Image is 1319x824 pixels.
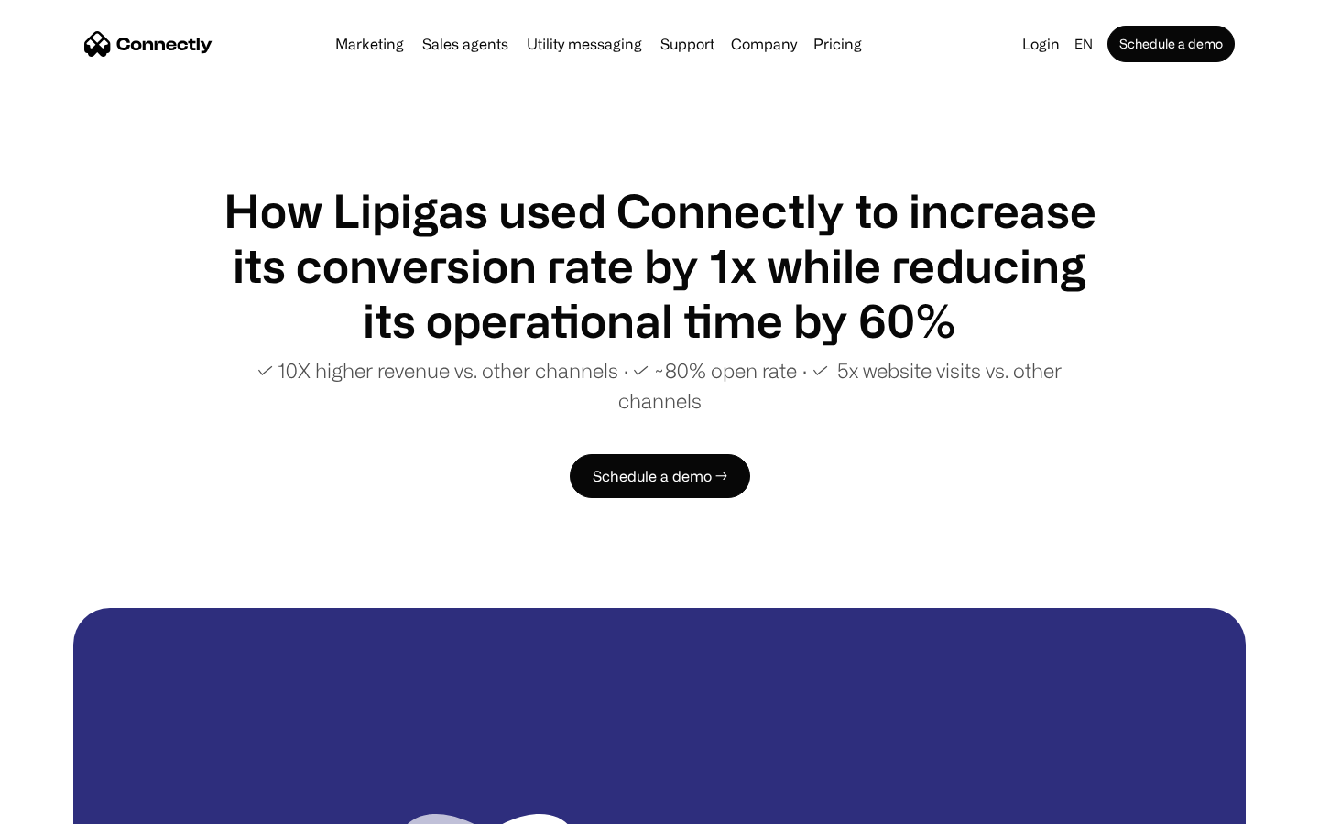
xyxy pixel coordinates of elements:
div: Company [725,31,802,57]
a: Schedule a demo → [570,454,750,498]
a: Support [653,37,722,51]
h1: How Lipigas used Connectly to increase its conversion rate by 1x while reducing its operational t... [220,183,1099,348]
a: Pricing [806,37,869,51]
aside: Language selected: English [18,790,110,818]
a: Marketing [328,37,411,51]
a: Utility messaging [519,37,649,51]
ul: Language list [37,792,110,818]
div: Company [731,31,797,57]
a: Login [1015,31,1067,57]
p: ✓ 10X higher revenue vs. other channels ∙ ✓ ~80% open rate ∙ ✓ 5x website visits vs. other channels [220,355,1099,416]
a: Schedule a demo [1107,26,1235,62]
a: home [84,30,213,58]
div: en [1074,31,1093,57]
a: Sales agents [415,37,516,51]
div: en [1067,31,1104,57]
